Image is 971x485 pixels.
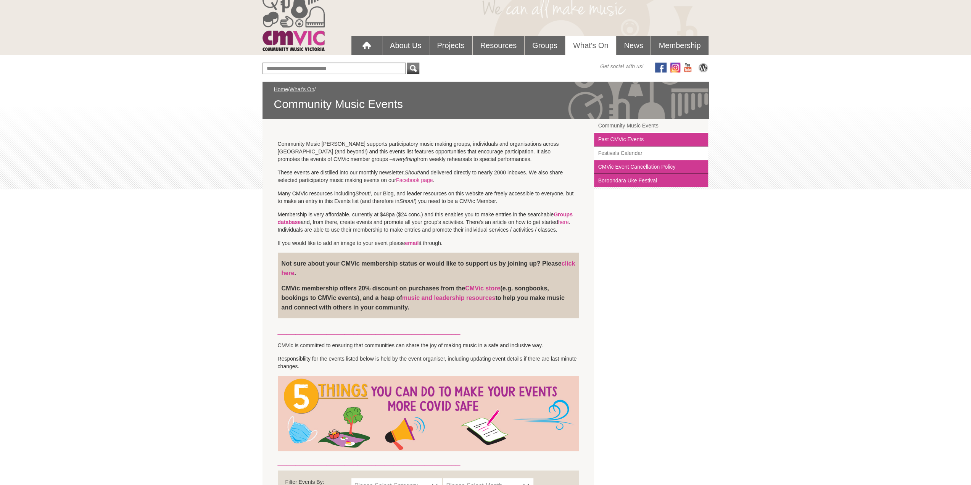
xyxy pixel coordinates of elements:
[473,36,525,55] a: Resources
[355,190,370,197] em: Shout!
[282,285,565,311] strong: CMVic membership offers 20% discount on purchases from the (e.g. songbooks, bookings to CMVic eve...
[396,177,433,183] a: Facebook page
[274,97,697,111] span: Community Music Events
[525,36,565,55] a: Groups
[278,239,579,247] p: If you would like to add an image to your event please it through.
[670,63,680,73] img: icon-instagram.png
[278,190,579,205] p: Many CMVic resources including , our Blog, and leader resources on this website are freely access...
[282,260,575,276] strong: Not sure about your CMVic membership status or would like to support us by joining up? Please .
[594,160,708,174] a: CMVic Event Cancellation Policy
[278,342,579,349] p: CMVic is committed to ensuring that communities can share the joy of making music in a safe and i...
[399,198,415,204] em: Shout!
[600,63,644,70] span: Get social with us!
[392,156,417,162] em: everything
[278,211,573,225] a: Groups database
[274,85,697,111] div: / /
[405,240,419,246] a: email
[594,174,708,187] a: Boroondara Uke Festival
[278,140,579,163] p: Community Music [PERSON_NAME] supports participatory music making groups, individuals and organis...
[405,169,420,176] em: Shout!
[278,326,579,336] h3: _________________________________________
[465,285,500,292] a: CMVic store
[697,63,709,73] img: CMVic Blog
[278,355,579,370] p: Responsibliity for the events listed below is held by the event organiser, including updating eve...
[290,86,314,92] a: What's On
[651,36,708,55] a: Membership
[565,36,616,55] a: What's On
[402,295,496,301] a: music and leadership resources
[594,119,708,133] a: Community Music Events
[278,457,579,467] h3: _________________________________________
[558,219,569,225] a: here
[274,86,288,92] a: Home
[594,147,708,160] a: Festivals Calendar
[616,36,651,55] a: News
[429,36,472,55] a: Projects
[382,36,429,55] a: About Us
[594,133,708,147] a: Past CMVic Events
[278,211,579,234] p: Membership is very affordable, currently at $48pa ($24 conc.) and this enables you to make entrie...
[278,169,579,184] p: These events are distilled into our monthly newsletter, and delivered directly to nearly 2000 inb...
